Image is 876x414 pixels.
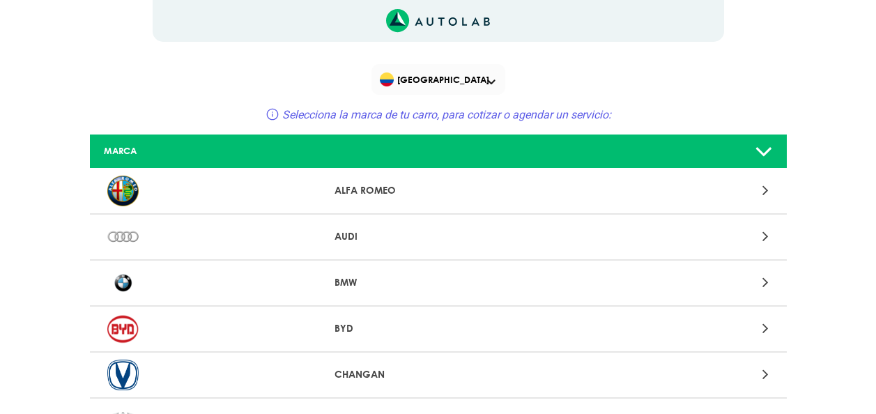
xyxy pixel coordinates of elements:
span: [GEOGRAPHIC_DATA] [380,70,499,89]
a: Link al sitio de autolab [386,13,490,26]
img: BYD [107,314,139,344]
span: Selecciona la marca de tu carro, para cotizar o agendar un servicio: [282,108,611,121]
div: Flag of COLOMBIA[GEOGRAPHIC_DATA] [371,64,505,95]
img: ALFA ROMEO [107,176,139,206]
img: AUDI [107,222,139,252]
p: BMW [335,275,541,290]
p: CHANGAN [335,367,541,382]
p: ALFA ROMEO [335,183,541,198]
img: CHANGAN [107,360,139,390]
p: AUDI [335,229,541,244]
img: BMW [107,268,139,298]
div: MARCA [93,144,323,158]
a: MARCA [90,135,787,169]
p: BYD [335,321,541,336]
img: Flag of COLOMBIA [380,72,394,86]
